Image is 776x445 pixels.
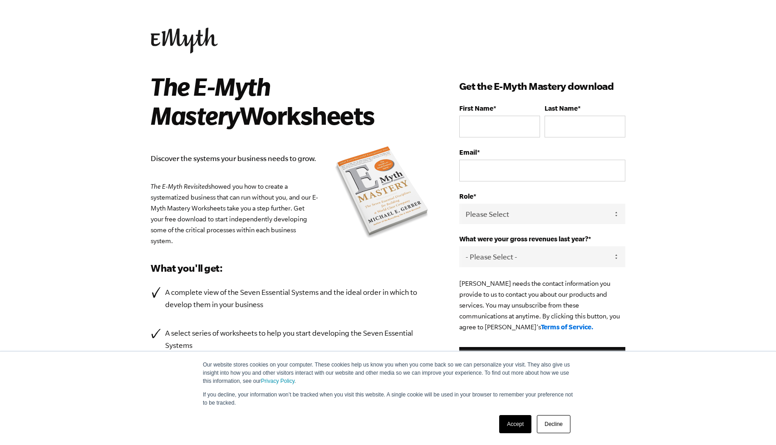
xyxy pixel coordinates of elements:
a: Privacy Policy [261,378,295,384]
a: Decline [537,415,570,433]
p: If you decline, your information won’t be tracked when you visit this website. A single cookie wi... [203,391,573,407]
span: First Name [459,104,493,112]
span: Last Name [545,104,578,112]
img: emyth mastery book summary [332,144,432,242]
p: A complete view of the Seven Essential Systems and the ideal order in which to develop them in yo... [165,286,432,311]
span: Email [459,148,477,156]
em: The E-Myth Revisited [151,183,208,190]
img: EMyth [151,28,218,54]
a: Terms of Service. [541,323,594,331]
h2: Worksheets [151,72,419,130]
p: [PERSON_NAME] needs the contact information you provide to us to contact you about our products a... [459,278,625,333]
p: showed you how to create a systematized business that can run without you, and our E-Myth Mastery... [151,181,432,246]
p: Discover the systems your business needs to grow. [151,152,432,165]
span: Role [459,192,473,200]
h3: Get the E-Myth Mastery download [459,79,625,93]
a: Accept [499,415,531,433]
p: Our website stores cookies on your computer. These cookies help us know you when you come back so... [203,361,573,385]
i: The E-Myth Mastery [151,72,270,129]
input: Submit [459,347,625,369]
h3: What you'll get: [151,261,432,275]
p: A select series of worksheets to help you start developing the Seven Essential Systems [165,327,432,352]
span: What were your gross revenues last year? [459,235,588,243]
